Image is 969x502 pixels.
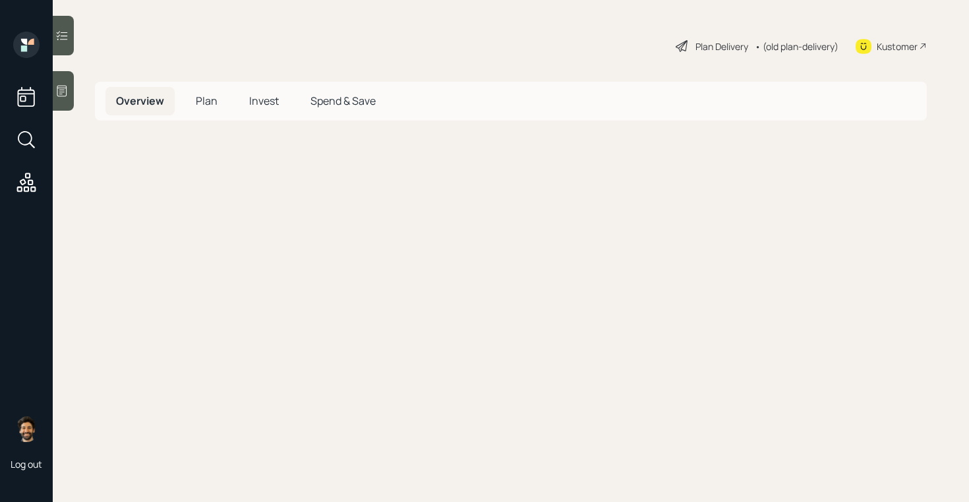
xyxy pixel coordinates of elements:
[116,94,164,108] span: Overview
[13,416,40,442] img: eric-schwartz-headshot.png
[249,94,279,108] span: Invest
[11,458,42,470] div: Log out
[695,40,748,53] div: Plan Delivery
[755,40,838,53] div: • (old plan-delivery)
[310,94,376,108] span: Spend & Save
[196,94,218,108] span: Plan
[877,40,918,53] div: Kustomer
